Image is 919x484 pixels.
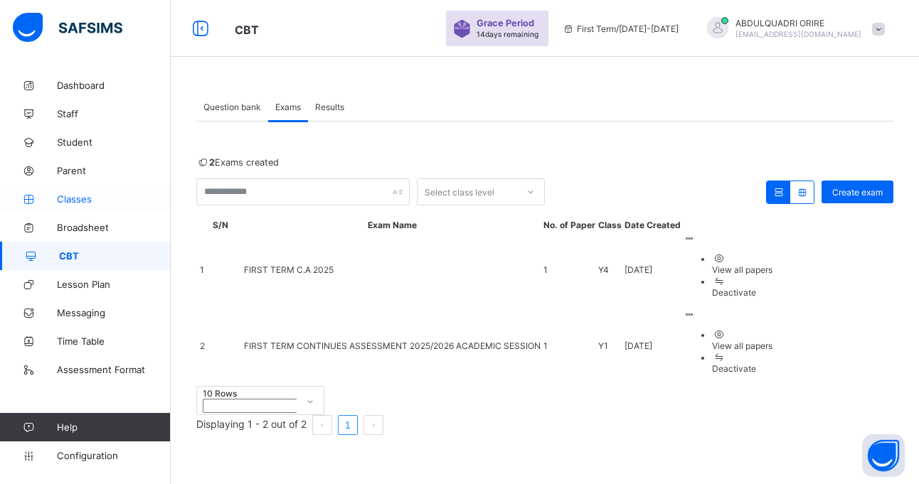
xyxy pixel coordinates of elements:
span: Staff [57,108,171,119]
span: ABDULQUADRI ORIRE [735,18,861,28]
a: 1 [339,416,357,434]
img: safsims [13,13,122,43]
li: 上一页 [312,415,332,435]
div: 10 Rows [203,388,291,399]
span: Create exam [832,187,883,198]
td: 1 [543,232,596,307]
span: Exams created [196,157,279,168]
span: Grace Period [477,18,534,28]
span: Classes [57,193,171,205]
span: Results [315,102,344,112]
span: Configuration [57,450,170,461]
span: Time Table [57,335,171,347]
td: 2 [199,308,242,383]
th: Exam Name [243,219,541,231]
span: Dashboard [57,80,171,91]
li: 1 [338,415,358,435]
span: CBT [59,250,171,262]
td: [DATE] [624,308,681,383]
button: prev page [312,415,332,435]
th: Date Created [624,219,681,231]
b: 2 [209,157,215,168]
span: Question bank [203,102,261,112]
li: Displaying 1 - 2 out of 2 [196,415,307,435]
img: sticker-purple.71386a28dfed39d6af7621340158ba97.svg [453,20,471,38]
div: Deactivate [712,287,772,298]
span: [EMAIL_ADDRESS][DOMAIN_NAME] [735,30,861,38]
span: FIRST TERM C.A 2025 [244,264,334,275]
span: Lesson Plan [57,279,171,290]
th: Class [597,219,622,231]
span: Exams [275,102,301,112]
th: No. of Paper [543,219,596,231]
div: Deactivate [712,363,772,374]
li: 下一页 [363,415,383,435]
span: Assessment Format [57,364,171,375]
td: 1 [543,308,596,383]
td: Y4 [597,232,622,307]
td: 1 [199,232,242,307]
th: S/N [199,219,242,231]
div: View all papers [712,264,772,275]
span: session/term information [563,23,679,34]
div: View all papers [712,340,772,351]
span: Help [57,421,170,433]
span: Parent [57,165,171,176]
button: next page [363,415,383,435]
span: Student [57,136,171,148]
span: Broadsheet [57,222,171,233]
td: [DATE] [624,232,681,307]
button: Open asap [862,434,905,477]
div: ABDULQUADRIORIRE [693,17,892,41]
span: 14 days remaining [477,30,538,38]
span: CBT [235,23,259,37]
span: Messaging [57,307,171,318]
div: Select class level [425,178,494,205]
span: FIRST TERM CONTINUES ASSESSMENT 2025/2026 ACADEMIC SESSION [244,340,541,351]
td: Y1 [597,308,622,383]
